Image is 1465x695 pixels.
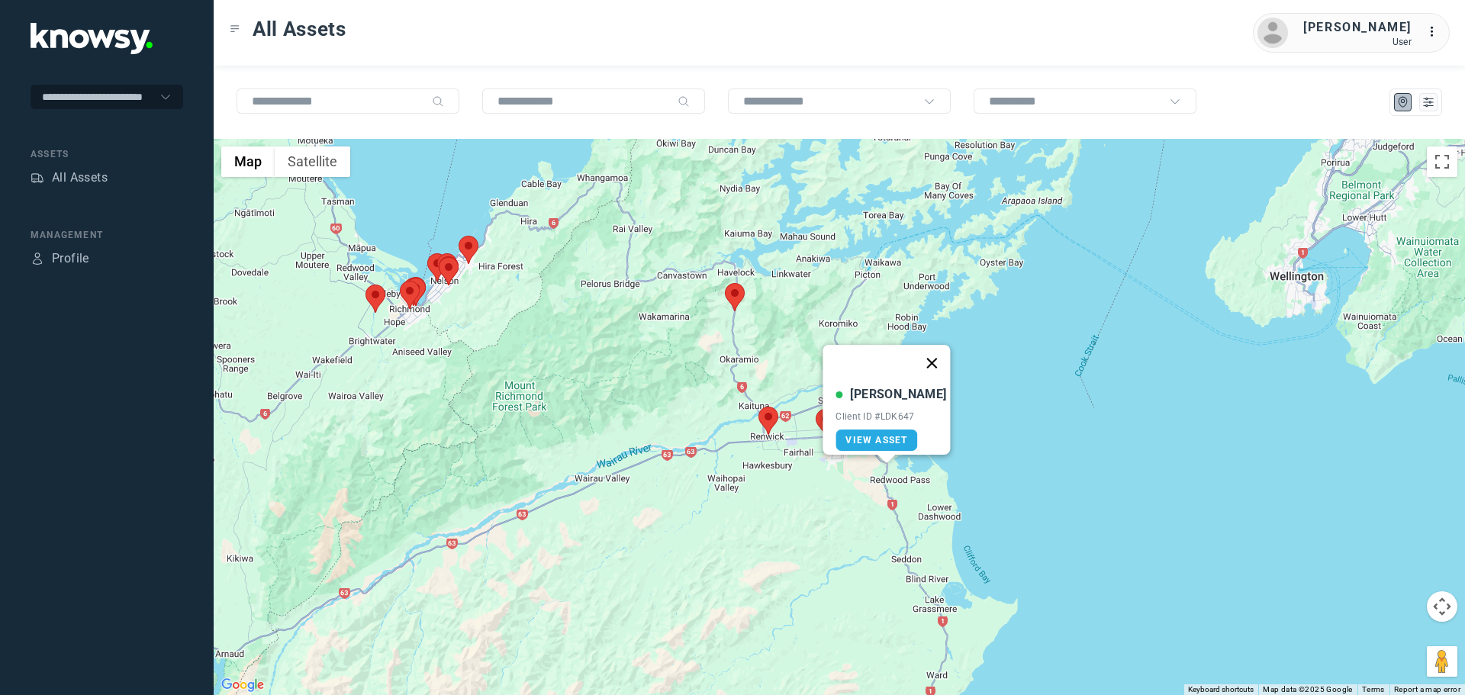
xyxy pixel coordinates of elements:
[845,435,907,446] span: View Asset
[31,249,89,268] a: ProfileProfile
[1422,95,1435,109] div: List
[1396,95,1410,109] div: Map
[1362,685,1385,693] a: Terms (opens in new tab)
[836,411,946,422] div: Client ID #LDK647
[850,385,946,404] div: [PERSON_NAME]
[1257,18,1288,48] img: avatar.png
[31,169,108,187] a: AssetsAll Assets
[31,171,44,185] div: Assets
[221,146,275,177] button: Show street map
[230,24,240,34] div: Toggle Menu
[914,345,951,381] button: Close
[678,95,690,108] div: Search
[1427,646,1457,677] button: Drag Pegman onto the map to open Street View
[1188,684,1254,695] button: Keyboard shortcuts
[217,675,268,695] a: Open this area in Google Maps (opens a new window)
[836,430,917,451] a: View Asset
[52,249,89,268] div: Profile
[253,15,346,43] span: All Assets
[1427,591,1457,622] button: Map camera controls
[1428,26,1443,37] tspan: ...
[217,675,268,695] img: Google
[1427,146,1457,177] button: Toggle fullscreen view
[432,95,444,108] div: Search
[52,169,108,187] div: All Assets
[1427,23,1445,41] div: :
[1263,685,1352,693] span: Map data ©2025 Google
[1303,18,1412,37] div: [PERSON_NAME]
[275,146,350,177] button: Show satellite imagery
[1303,37,1412,47] div: User
[1394,685,1460,693] a: Report a map error
[1427,23,1445,43] div: :
[31,252,44,265] div: Profile
[31,228,183,242] div: Management
[31,23,153,54] img: Application Logo
[31,147,183,161] div: Assets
